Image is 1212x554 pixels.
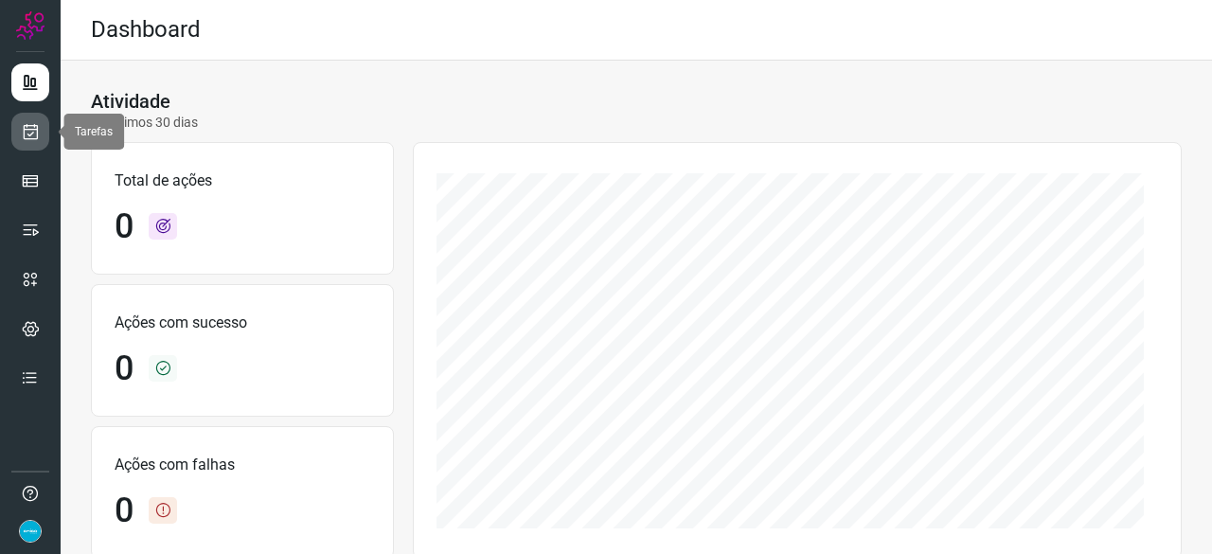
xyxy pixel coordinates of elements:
span: Tarefas [75,125,113,138]
p: Ações com sucesso [115,312,370,334]
h1: 0 [115,348,134,389]
img: 4352b08165ebb499c4ac5b335522ff74.png [19,520,42,543]
h3: Atividade [91,90,170,113]
p: Total de ações [115,170,370,192]
p: Ações com falhas [115,454,370,476]
h2: Dashboard [91,16,201,44]
h1: 0 [115,206,134,247]
h1: 0 [115,491,134,531]
img: Logo [16,11,45,40]
p: Últimos 30 dias [91,113,198,133]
